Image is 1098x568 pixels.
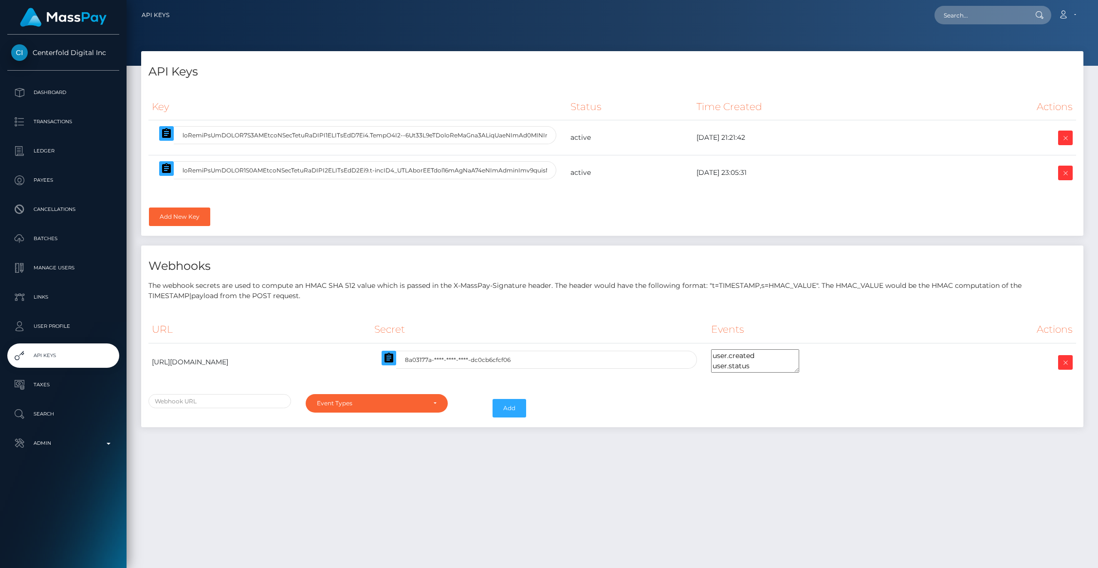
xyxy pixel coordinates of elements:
[7,256,119,280] a: Manage Users
[148,343,371,381] td: [URL][DOMAIN_NAME]
[7,343,119,368] a: API Keys
[11,173,115,188] p: Payees
[7,110,119,134] a: Transactions
[148,316,371,343] th: URL
[693,120,934,155] td: [DATE] 21:21:42
[567,120,693,155] td: active
[11,144,115,158] p: Ledger
[567,94,693,120] th: Status
[11,290,115,304] p: Links
[20,8,107,27] img: MassPay Logo
[934,6,1026,24] input: Search...
[11,231,115,246] p: Batches
[11,319,115,334] p: User Profile
[11,378,115,392] p: Taxes
[317,399,426,407] div: Event Types
[148,394,291,408] input: Webhook URL
[142,5,169,25] a: API Keys
[148,281,1076,301] p: The webhook secrets are used to compute an HMAC SHA 512 value which is passed in the X-MassPay-Si...
[962,316,1076,343] th: Actions
[11,436,115,451] p: Admin
[7,402,119,426] a: Search
[708,316,961,343] th: Events
[11,348,115,363] p: API Keys
[7,80,119,105] a: Dashboard
[934,94,1076,120] th: Actions
[148,94,567,120] th: Key
[11,44,28,61] img: Centerfold Digital Inc
[11,407,115,421] p: Search
[7,431,119,455] a: Admin
[711,349,799,373] textarea: user.created user.status payout.created payout.status load.created load.status load.reversed spen...
[567,155,693,190] td: active
[693,94,934,120] th: Time Created
[11,261,115,275] p: Manage Users
[7,197,119,222] a: Cancellations
[493,399,526,417] button: Add
[7,139,119,163] a: Ledger
[7,314,119,339] a: User Profile
[149,208,210,226] a: Add New Key
[11,85,115,100] p: Dashboard
[693,155,934,190] td: [DATE] 23:05:31
[371,316,708,343] th: Secret
[7,373,119,397] a: Taxes
[7,48,119,57] span: Centerfold Digital Inc
[306,394,448,413] button: Event Types
[11,114,115,129] p: Transactions
[11,202,115,217] p: Cancellations
[7,168,119,192] a: Payees
[148,258,1076,275] h4: Webhooks
[148,63,1076,80] h4: API Keys
[7,227,119,251] a: Batches
[7,285,119,309] a: Links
